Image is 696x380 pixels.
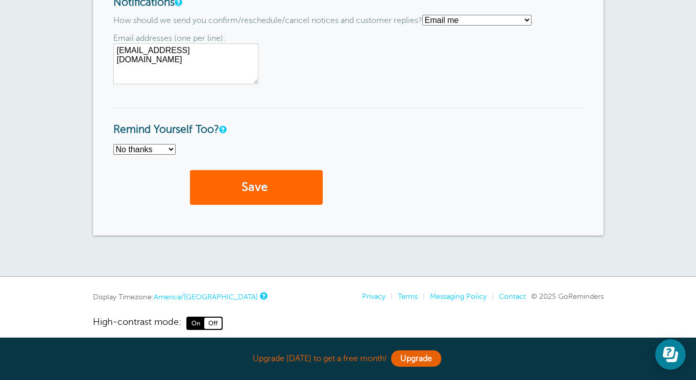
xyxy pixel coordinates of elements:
[430,292,487,300] a: Messaging Policy
[386,292,393,301] li: |
[113,34,583,84] div: Email addresses (one per line):
[219,126,225,133] a: Send a reminder to yourself for every appointment.
[93,317,604,330] a: High-contrast mode: On Off
[655,339,686,370] iframe: Resource center
[93,317,181,330] span: High-contrast mode:
[190,170,323,205] button: Save
[93,348,604,370] div: Upgrade [DATE] to get a free month!
[113,15,583,26] p: How should we send you confirm/reschedule/cancel notices and customer replies? .
[113,43,258,84] textarea: [EMAIL_ADDRESS][DOMAIN_NAME]
[391,350,441,367] a: Upgrade
[418,292,425,301] li: |
[93,292,266,301] div: Display Timezone:
[260,293,266,299] a: This is the timezone being used to display dates and times to you on this device. Click the timez...
[187,318,204,329] span: On
[362,292,386,300] a: Privacy
[154,293,258,301] a: America/[GEOGRAPHIC_DATA]
[398,292,418,300] a: Terms
[204,318,222,329] span: Off
[113,107,583,136] h3: Remind Yourself Too?
[531,292,604,300] span: © 2025 GoReminders
[499,292,526,300] a: Contact
[487,292,494,301] li: |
